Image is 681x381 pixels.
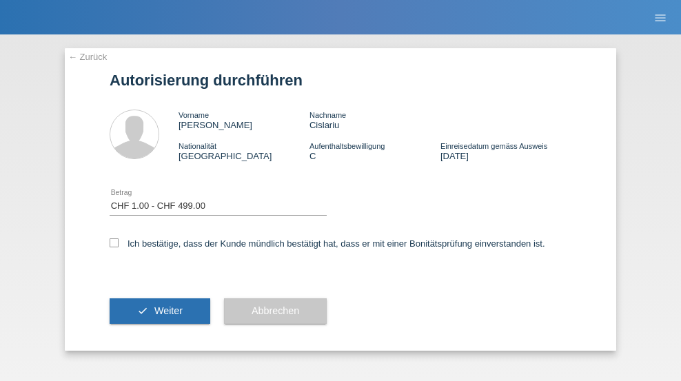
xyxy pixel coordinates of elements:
div: [PERSON_NAME] [179,110,309,130]
span: Abbrechen [252,305,299,316]
span: Nationalität [179,142,216,150]
span: Vorname [179,111,209,119]
span: Nachname [309,111,346,119]
i: check [137,305,148,316]
div: C [309,141,440,161]
i: menu [653,11,667,25]
span: Aufenthaltsbewilligung [309,142,385,150]
div: Cislariu [309,110,440,130]
span: Einreisedatum gemäss Ausweis [440,142,547,150]
div: [GEOGRAPHIC_DATA] [179,141,309,161]
a: menu [647,13,674,21]
h1: Autorisierung durchführen [110,72,571,89]
a: ← Zurück [68,52,107,62]
button: Abbrechen [224,298,327,325]
span: Weiter [154,305,183,316]
button: check Weiter [110,298,210,325]
div: [DATE] [440,141,571,161]
label: Ich bestätige, dass der Kunde mündlich bestätigt hat, dass er mit einer Bonitätsprüfung einversta... [110,238,545,249]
